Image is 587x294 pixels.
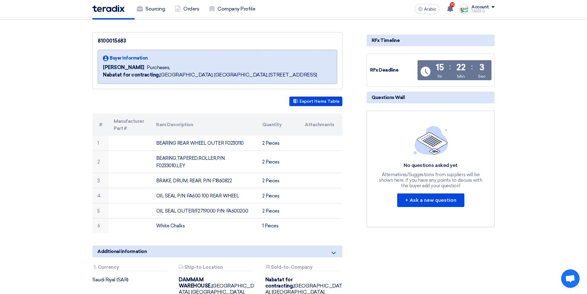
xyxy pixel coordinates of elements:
font: 22 [456,62,465,72]
img: Screenshot___1727703618088.png [459,4,469,14]
font: : [471,62,473,71]
font: Sourcing [145,6,165,12]
font: Questions Wall [372,95,405,100]
font: 2 Pieces [262,140,279,146]
font: Export Items Table [300,99,340,104]
a: Orders [170,2,204,16]
font: Sec [478,74,486,79]
font: Nabatat for contracting, [103,72,160,78]
font: BRAKE, DRUM, REAR, P/N: F1860822 [156,178,232,184]
font: Alternatives/Suggestions from suppliers will be shown here, if you have any points to discuss wit... [379,172,482,188]
font: OIL SEAL P/N: FA600 100 REAR WHEEL [156,193,239,199]
font: 15 [436,62,444,72]
font: 3 [97,178,100,184]
font: 2 Pieces [262,178,279,184]
font: 2 Pieces [262,159,279,165]
font: + Ask a new question [405,197,456,203]
font: 2 [97,159,100,165]
font: 5 [97,208,100,213]
font: Item Description [156,122,193,127]
font: 3 [479,62,484,72]
font: 10 [450,2,455,7]
font: No questions asked yet [404,162,457,168]
font: Attachments [305,122,334,127]
font: Saudi Riyal (SAR) [92,277,128,283]
font: 1 Pieces [262,223,278,229]
button: + Ask a new question [397,193,464,207]
font: Buyer Information [110,56,148,61]
font: 2 Pieces [262,208,279,213]
font: Manufacturer Part # [114,118,144,131]
font: DAMMAM WAREHOUSE, [179,277,211,289]
font: Hr [438,74,442,79]
font: Purchases, [147,64,170,70]
font: RFx Timeline [372,38,400,43]
font: Nabatat for contracting, [265,277,294,289]
font: Sold-to-Company [271,264,312,270]
font: Account [471,4,489,10]
font: TAREEQ [471,9,485,13]
button: Export Items Table [289,97,342,106]
font: Min [457,74,465,79]
font: [PERSON_NAME] [103,64,144,70]
font: BEARING,TAPERED,ROLLER,P/N: F0233010,LEY [156,155,225,168]
font: Quantity [262,122,282,127]
font: Additional information [97,249,147,254]
font: 4 [97,193,100,199]
font: 8100015683 [98,38,126,44]
font: # [99,122,102,127]
a: Sourcing [132,2,170,16]
font: Company Profile [218,6,255,12]
button: Arabic [415,4,439,14]
font: 6 [97,223,100,229]
font: Currency [98,264,119,270]
font: OIL SEAL OUTER/F2719000 P/N: FA600200 [156,208,248,213]
font: : [449,62,451,71]
font: RFx Deadline [370,67,398,73]
font: [GEOGRAPHIC_DATA], [GEOGRAPHIC_DATA], [STREET_ADDRESS] [160,72,317,78]
font: BEARING REAR WHEEL OUTER F0230110 [156,140,244,146]
font: White Chalks [156,223,185,229]
font: Orders [183,6,199,12]
font: 1 [97,140,99,146]
font: Arabic [424,6,436,12]
a: Open chat [561,269,580,288]
font: 2 Pieces [262,193,279,199]
font: Ship-to Location [184,264,223,270]
img: Teradix logo [92,5,124,12]
img: empty_state_list.svg [414,126,448,155]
